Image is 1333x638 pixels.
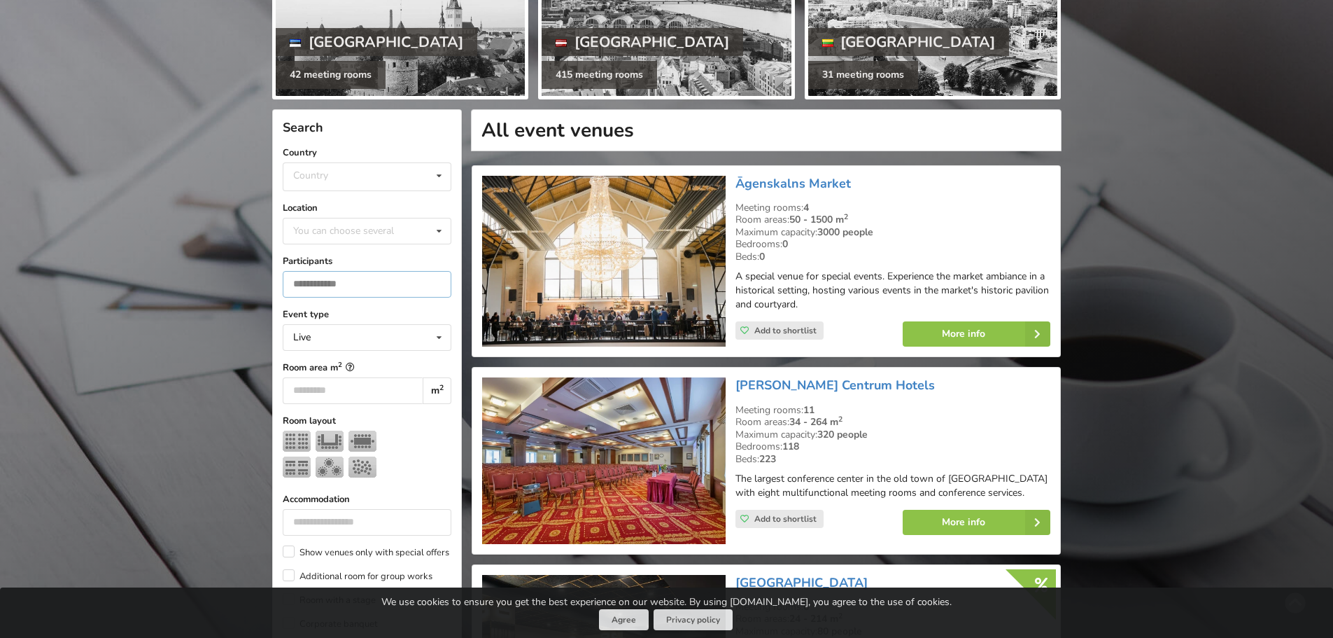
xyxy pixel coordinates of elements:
sup: 2 [838,414,842,424]
strong: 3000 people [817,226,873,239]
label: Additional room for group works [283,569,432,583]
strong: 50 - 1500 m [789,213,848,226]
div: [GEOGRAPHIC_DATA] [808,28,1010,56]
div: 42 meeting rooms [276,61,386,89]
strong: 4 [803,201,809,214]
label: Room layout [283,414,451,428]
label: Event type [283,307,451,321]
span: Search [283,119,323,136]
label: Room area m [283,361,451,375]
strong: 0 [782,237,788,251]
sup: 2 [439,382,444,393]
strong: 34 - 264 m [789,415,842,429]
div: Beds: [735,251,1050,263]
label: Accommodation [283,492,451,506]
div: Maximum capacity: [735,226,1050,239]
a: [GEOGRAPHIC_DATA] [735,574,868,591]
p: The largest conference center in the old town of [GEOGRAPHIC_DATA] with eight multifunctional mee... [735,472,1050,500]
div: Live [293,333,311,342]
img: Banquet [316,457,344,478]
a: Āgenskalns Market [735,175,851,192]
h1: All event venues [471,109,1062,151]
div: Room areas: [735,214,1050,226]
div: Bedrooms: [735,238,1050,251]
div: 31 meeting rooms [808,61,918,89]
img: U-shape [316,431,344,452]
span: Add to shortlist [754,325,817,336]
div: Bedrooms: [735,441,1050,453]
img: Hotel | Vilnius | Artis Centrum Hotels [482,377,725,543]
img: Theater [283,431,311,452]
img: Unusual venues | Riga | Āgenskalns Market [482,176,725,347]
div: Room areas: [735,416,1050,429]
div: Maximum capacity: [735,429,1050,441]
button: Agree [599,609,649,631]
div: Beds: [735,453,1050,466]
strong: 223 [759,452,776,466]
div: [GEOGRAPHIC_DATA] [542,28,743,56]
a: More info [903,321,1050,347]
span: Add to shortlist [754,513,817,525]
div: Meeting rooms: [735,404,1050,417]
strong: 0 [759,250,765,263]
a: More info [903,510,1050,535]
img: Classroom [283,457,311,478]
a: [PERSON_NAME] Centrum Hotels [735,377,935,394]
div: You can choose several [290,223,425,239]
div: 415 meeting rooms [542,61,657,89]
label: Location [283,201,451,215]
sup: 2 [844,211,848,222]
label: Country [283,146,451,160]
strong: 320 people [817,428,868,441]
div: Country [293,169,328,181]
label: Show venues only with special offers [283,546,449,560]
label: Participants [283,254,451,268]
sup: 2 [338,360,342,369]
a: Privacy policy [654,609,733,631]
div: m [423,377,451,404]
img: Boardroom [348,431,376,452]
p: A special venue for special events. Experience the market ambiance in a historical setting, hosti... [735,270,1050,312]
div: Meeting rooms: [735,202,1050,214]
img: Reception [348,457,376,478]
strong: 118 [782,440,799,453]
strong: 11 [803,403,814,417]
div: [GEOGRAPHIC_DATA] [276,28,477,56]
